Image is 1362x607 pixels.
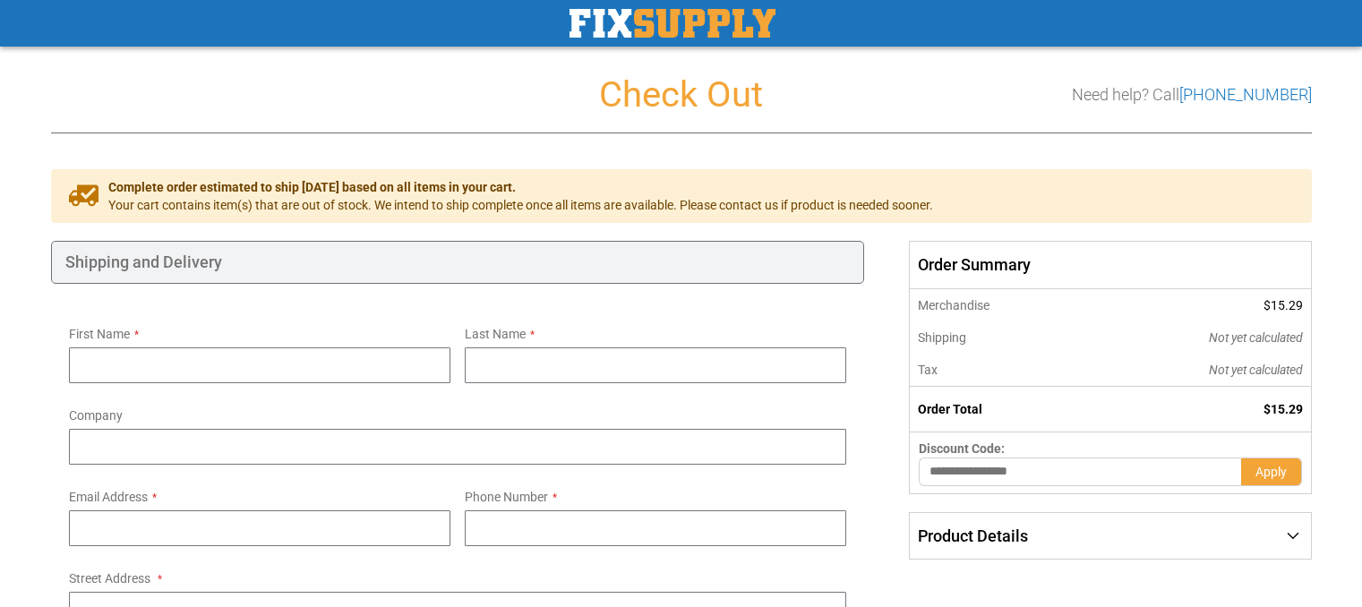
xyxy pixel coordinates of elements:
[108,178,933,196] span: Complete order estimated to ship [DATE] based on all items in your cart.
[51,241,865,284] div: Shipping and Delivery
[1179,85,1312,104] a: [PHONE_NUMBER]
[465,490,548,504] span: Phone Number
[570,9,775,38] a: store logo
[69,408,123,423] span: Company
[1263,298,1303,312] span: $15.29
[919,441,1005,456] span: Discount Code:
[909,241,1311,289] span: Order Summary
[1209,330,1303,345] span: Not yet calculated
[1255,465,1287,479] span: Apply
[1263,402,1303,416] span: $15.29
[1072,86,1312,104] h3: Need help? Call
[69,490,148,504] span: Email Address
[918,402,982,416] strong: Order Total
[910,354,1088,387] th: Tax
[69,571,150,586] span: Street Address
[1241,457,1302,486] button: Apply
[51,75,1312,115] h1: Check Out
[910,289,1088,321] th: Merchandise
[918,330,966,345] span: Shipping
[465,327,526,341] span: Last Name
[69,327,130,341] span: First Name
[918,526,1028,545] span: Product Details
[1209,363,1303,377] span: Not yet calculated
[108,196,933,214] span: Your cart contains item(s) that are out of stock. We intend to ship complete once all items are a...
[570,9,775,38] img: Fix Industrial Supply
